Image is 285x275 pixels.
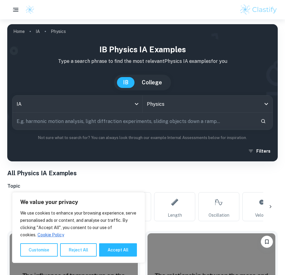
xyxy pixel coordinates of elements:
button: Please log in to bookmark exemplars [261,236,273,248]
button: Reject All [60,243,97,257]
button: Filters [247,146,273,157]
div: We value your privacy [12,192,145,263]
h1: All Physics IA Examples [7,169,278,178]
a: IA [36,27,40,36]
h6: Topic [7,183,278,190]
input: E.g. harmonic motion analysis, light diffraction experiments, sliding objects down a ramp... [12,113,256,130]
img: Clastify logo [25,5,34,14]
button: Accept All [99,243,137,257]
button: IB [117,77,134,88]
span: Oscillation [209,212,229,218]
img: profile cover [7,24,278,161]
span: Length [168,212,182,218]
p: Not sure what to search for? You can always look through our example Internal Assessments below f... [12,135,273,141]
div: IA [12,95,142,112]
button: College [136,77,168,88]
button: Customise [20,243,58,257]
button: Search [258,116,268,126]
p: We value your privacy [20,199,137,206]
span: Velocity [255,212,271,218]
a: Home [13,27,25,36]
button: Open [262,100,270,108]
a: Clastify logo [22,5,34,14]
h1: IB Physics IA examples [12,44,273,55]
img: Clastify logo [239,4,278,16]
p: Type a search phrase to find the most relevant Physics IA examples for you [12,58,273,65]
a: Cookie Policy [37,232,64,238]
p: Physics [51,28,66,35]
p: We use cookies to enhance your browsing experience, serve personalised ads or content, and analys... [20,209,137,238]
